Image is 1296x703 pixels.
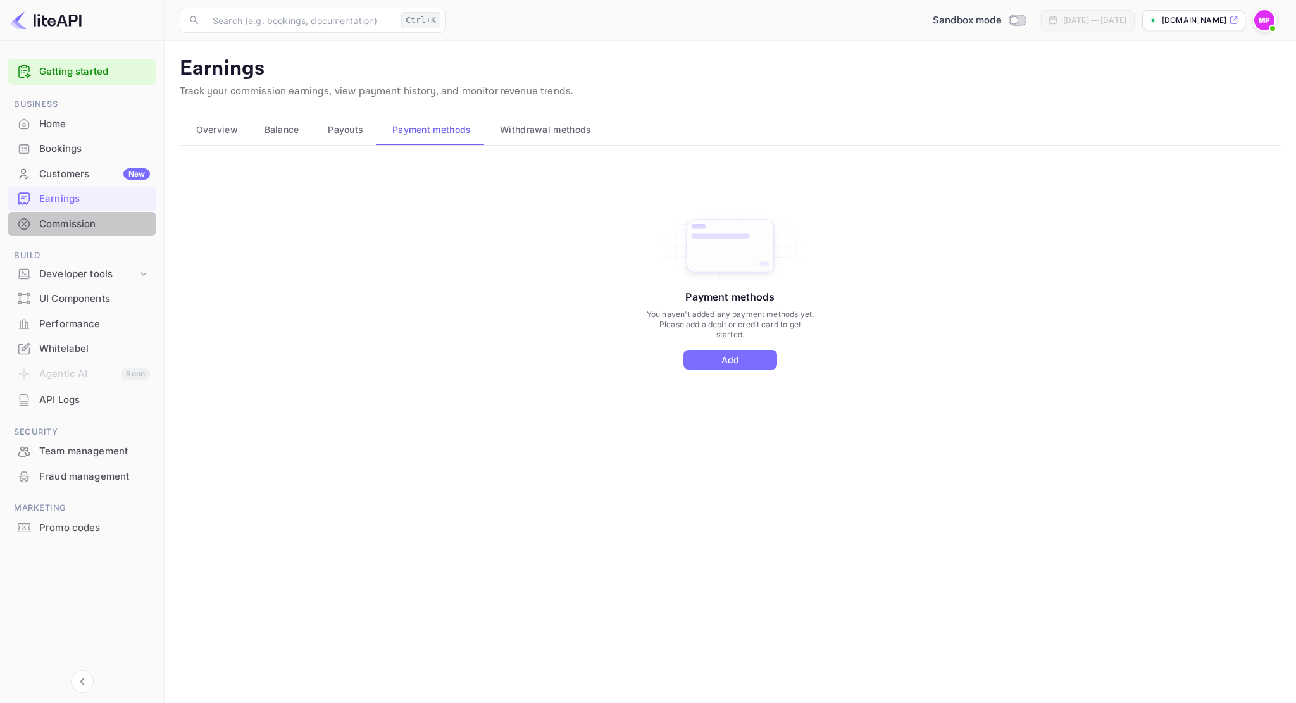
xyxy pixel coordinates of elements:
[8,162,156,187] div: CustomersNew
[71,670,94,693] button: Collapse navigation
[8,439,156,464] div: Team management
[8,287,156,311] div: UI Components
[8,516,156,540] div: Promo codes
[39,192,150,206] div: Earnings
[8,516,156,539] a: Promo codes
[8,337,156,361] div: Whitelabel
[8,464,156,489] div: Fraud management
[8,212,156,237] div: Commission
[933,13,1002,28] span: Sandbox mode
[205,8,396,33] input: Search (e.g. bookings, documentation)
[685,289,775,304] p: Payment methods
[8,388,156,413] div: API Logs
[39,470,150,484] div: Fraud management
[1162,15,1226,26] p: [DOMAIN_NAME]
[500,122,591,137] span: Withdrawal methods
[8,112,156,135] a: Home
[39,217,150,232] div: Commission
[928,13,1031,28] div: Switch to Production mode
[8,187,156,210] a: Earnings
[10,10,82,30] img: LiteAPI logo
[645,309,815,340] p: You haven't added any payment methods yet. Please add a debit or credit card to get started.
[8,97,156,111] span: Business
[39,342,150,356] div: Whitelabel
[401,12,440,28] div: Ctrl+K
[8,263,156,285] div: Developer tools
[8,162,156,185] a: CustomersNew
[683,350,777,370] button: Add
[180,56,1281,82] p: Earnings
[653,209,807,283] img: Add Card
[8,212,156,235] a: Commission
[39,117,150,132] div: Home
[8,439,156,463] a: Team management
[8,312,156,335] a: Performance
[196,122,238,137] span: Overview
[8,59,156,85] div: Getting started
[8,187,156,211] div: Earnings
[8,312,156,337] div: Performance
[180,84,1281,99] p: Track your commission earnings, view payment history, and monitor revenue trends.
[39,317,150,332] div: Performance
[39,393,150,407] div: API Logs
[39,292,150,306] div: UI Components
[180,115,1281,145] div: scrollable auto tabs example
[8,287,156,310] a: UI Components
[39,521,150,535] div: Promo codes
[8,137,156,160] a: Bookings
[1063,15,1126,26] div: [DATE] — [DATE]
[39,142,150,156] div: Bookings
[8,388,156,411] a: API Logs
[8,249,156,263] span: Build
[39,444,150,459] div: Team management
[265,122,299,137] span: Balance
[39,267,137,282] div: Developer tools
[1254,10,1274,30] img: Mark Philip
[392,122,471,137] span: Payment methods
[8,425,156,439] span: Security
[328,122,363,137] span: Payouts
[123,168,150,180] div: New
[8,501,156,515] span: Marketing
[8,137,156,161] div: Bookings
[8,112,156,137] div: Home
[8,337,156,360] a: Whitelabel
[39,65,150,79] a: Getting started
[39,167,150,182] div: Customers
[8,464,156,488] a: Fraud management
